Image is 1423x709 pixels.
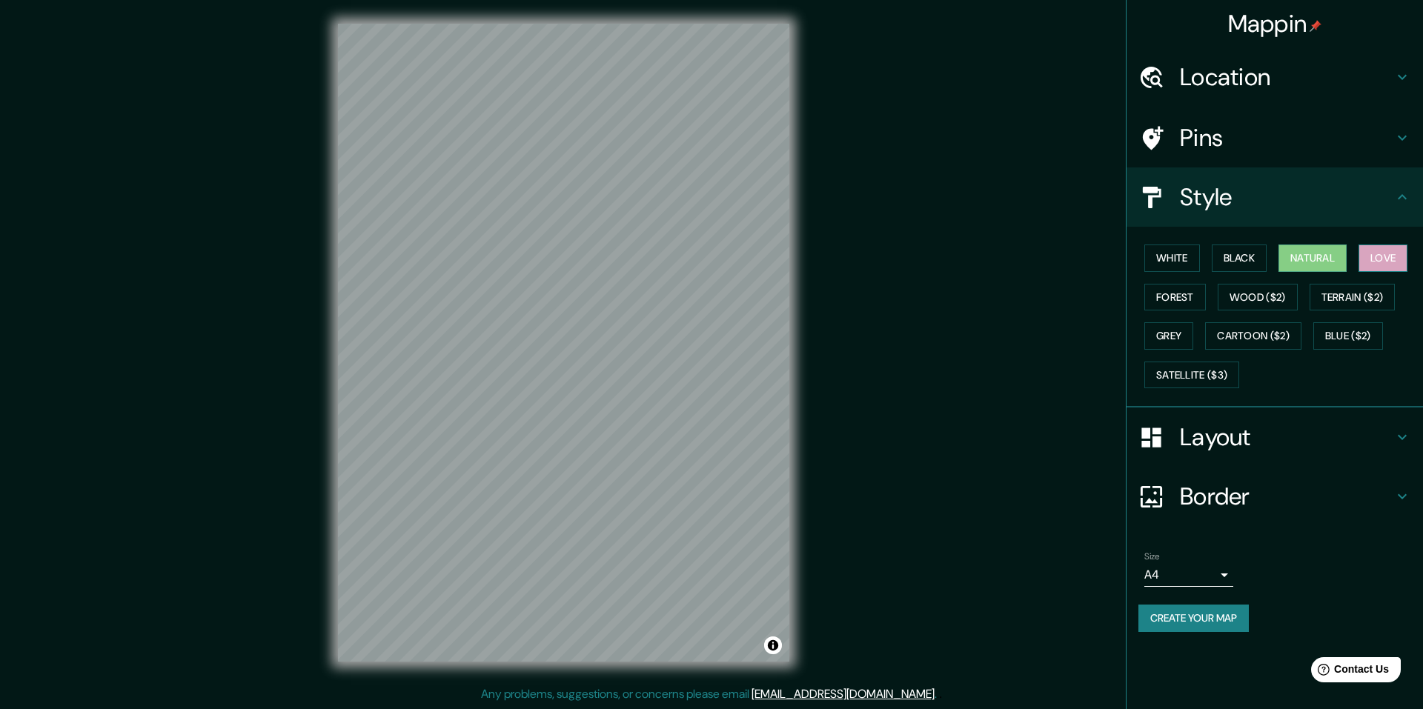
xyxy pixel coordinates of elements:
[1180,422,1393,452] h4: Layout
[1144,362,1239,389] button: Satellite ($3)
[1218,284,1298,311] button: Wood ($2)
[1144,244,1200,272] button: White
[1228,9,1322,39] h4: Mappin
[1127,467,1423,526] div: Border
[1205,322,1301,350] button: Cartoon ($2)
[1359,244,1407,272] button: Love
[1180,123,1393,153] h4: Pins
[1138,605,1249,632] button: Create your map
[1144,563,1233,587] div: A4
[1127,407,1423,467] div: Layout
[1212,244,1267,272] button: Black
[1144,284,1206,311] button: Forest
[752,686,935,702] a: [EMAIL_ADDRESS][DOMAIN_NAME]
[1127,108,1423,167] div: Pins
[481,685,937,703] p: Any problems, suggestions, or concerns please email .
[1144,322,1193,350] button: Grey
[1127,167,1423,227] div: Style
[1180,482,1393,511] h4: Border
[1180,182,1393,212] h4: Style
[764,636,782,654] button: Toggle attribution
[1180,62,1393,92] h4: Location
[1278,244,1347,272] button: Natural
[939,685,942,703] div: .
[1127,47,1423,107] div: Location
[1310,284,1396,311] button: Terrain ($2)
[1291,651,1407,693] iframe: Help widget launcher
[338,24,789,662] canvas: Map
[937,685,939,703] div: .
[1310,20,1321,32] img: pin-icon.png
[1144,550,1160,563] label: Size
[1313,322,1383,350] button: Blue ($2)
